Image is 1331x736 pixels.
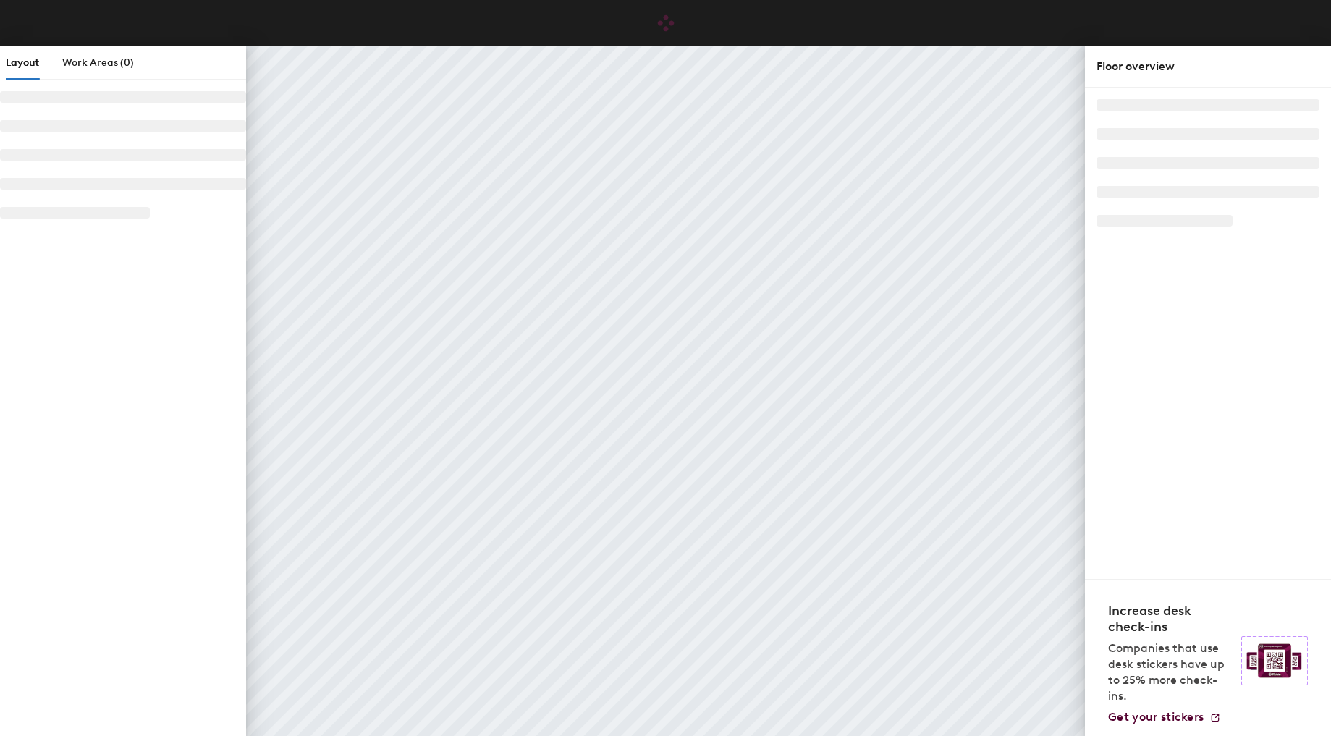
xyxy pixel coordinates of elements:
[1097,58,1319,75] div: Floor overview
[1108,710,1221,724] a: Get your stickers
[1108,640,1233,704] p: Companies that use desk stickers have up to 25% more check-ins.
[6,56,39,69] span: Layout
[1108,603,1233,635] h4: Increase desk check-ins
[62,56,134,69] span: Work Areas (0)
[1108,710,1204,724] span: Get your stickers
[1241,636,1308,685] img: Sticker logo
